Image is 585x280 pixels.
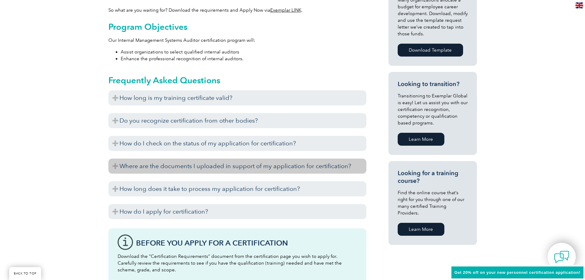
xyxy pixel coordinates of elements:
h3: How do I check on the status of my application for certification? [108,136,366,151]
span: Get 20% off on your new personnel certification application! [454,270,580,275]
img: en [575,2,583,8]
p: Download the “Certification Requirements” document from the certification page you wish to apply ... [118,253,357,273]
p: So what are you waiting for? Download the requirements and Apply Now via . [108,7,366,14]
a: Download Template [398,44,463,57]
a: Learn More [398,223,444,236]
a: Exemplar LINK [270,7,301,13]
a: BACK TO TOP [9,267,41,280]
h3: How long is my training certificate valid? [108,90,366,105]
h3: Do you recognize certification from other bodies? [108,113,366,128]
h3: Looking to transition? [398,80,468,88]
img: contact-chat.png [554,249,569,265]
p: Find the online course that’s right for you through one of our many certified Training Providers. [398,189,468,216]
h2: Program Objectives [108,22,366,32]
h3: How do I apply for certification? [108,204,366,219]
h3: Where are the documents I uploaded in support of my application for certification? [108,159,366,174]
p: Transitioning to Exemplar Global is easy! Let us assist you with our certification recognition, c... [398,93,468,126]
li: Assist organizations to select qualified internal auditors [121,49,366,55]
h3: How long does it take to process my application for certification? [108,181,366,196]
h2: Frequently Asked Questions [108,75,366,85]
h3: Looking for a training course? [398,169,468,185]
p: Our Internal Management Systems Auditor certification program will: [108,37,366,44]
li: Enhance the professional recognition of internal auditors. [121,55,366,62]
h3: Before You Apply For a Certification [136,239,357,247]
a: Learn More [398,133,444,146]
